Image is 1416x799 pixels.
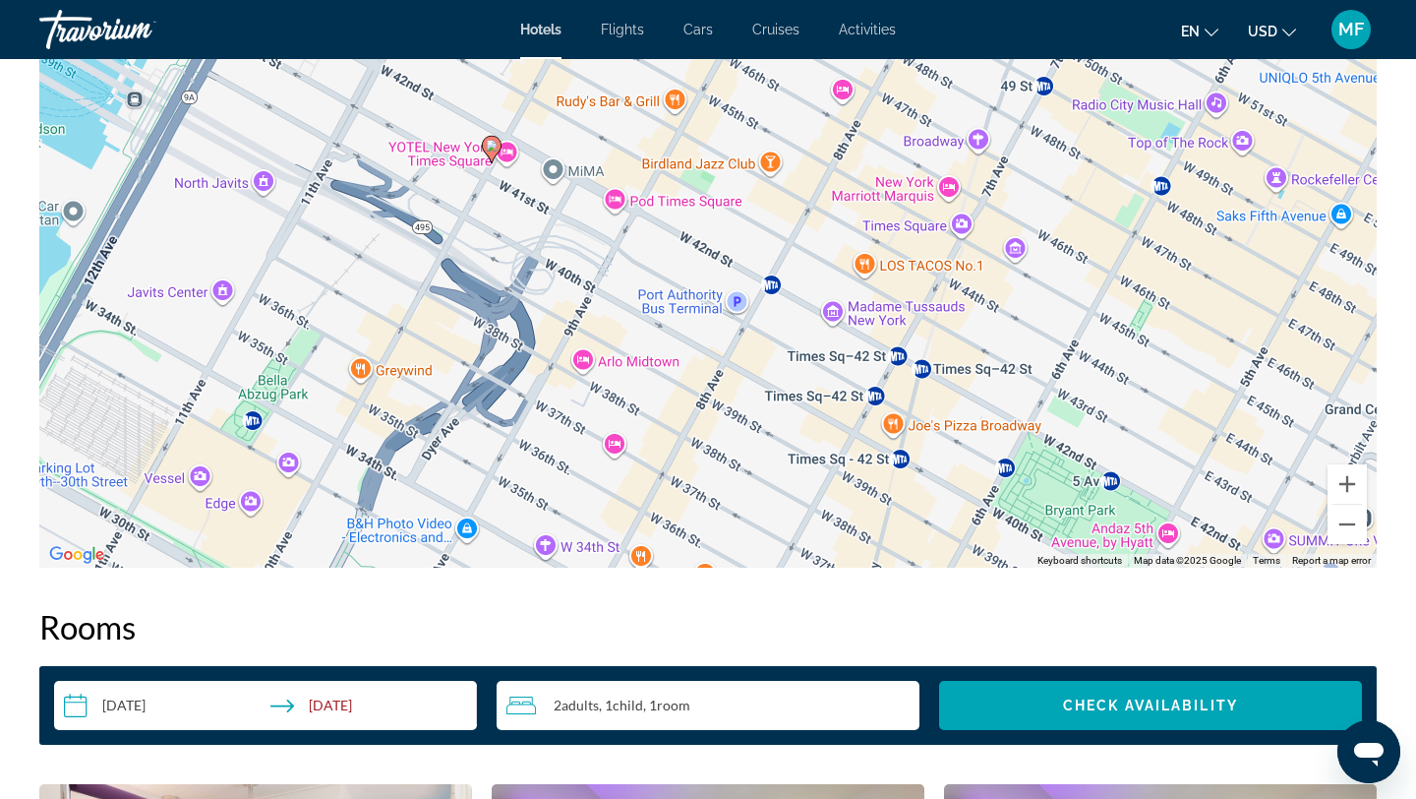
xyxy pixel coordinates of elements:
span: Adults [561,697,599,713]
button: Zoom out [1327,505,1367,544]
span: , 1 [643,698,690,713]
a: Terms (opens in new tab) [1253,555,1280,566]
a: Cars [683,22,713,37]
span: Child [613,697,643,713]
span: MF [1338,20,1364,39]
button: Check-in date: Oct 15, 2025 Check-out date: Oct 18, 2025 [54,681,477,730]
a: Activities [839,22,896,37]
span: Check Availability [1063,698,1238,713]
img: Google [44,542,109,568]
a: Hotels [520,22,561,37]
iframe: Button to launch messaging window [1337,720,1400,783]
a: Open this area in Google Maps (opens a new window) [44,542,109,568]
span: en [1181,24,1200,39]
div: Search widget [54,681,1362,730]
button: Zoom in [1327,464,1367,504]
button: User Menu [1326,9,1377,50]
a: Cruises [752,22,799,37]
span: USD [1248,24,1277,39]
a: Report a map error [1292,555,1371,566]
button: Change currency [1248,17,1296,45]
a: Travorium [39,4,236,55]
button: Check Availability [939,681,1362,730]
span: Room [657,697,690,713]
button: Keyboard shortcuts [1037,554,1122,568]
button: Travelers: 2 adults, 1 child [497,681,919,730]
span: 2 [554,698,599,713]
a: Flights [601,22,644,37]
span: Map data ©2025 Google [1134,555,1241,566]
h2: Rooms [39,607,1377,646]
button: Change language [1181,17,1218,45]
span: , 1 [599,698,643,713]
